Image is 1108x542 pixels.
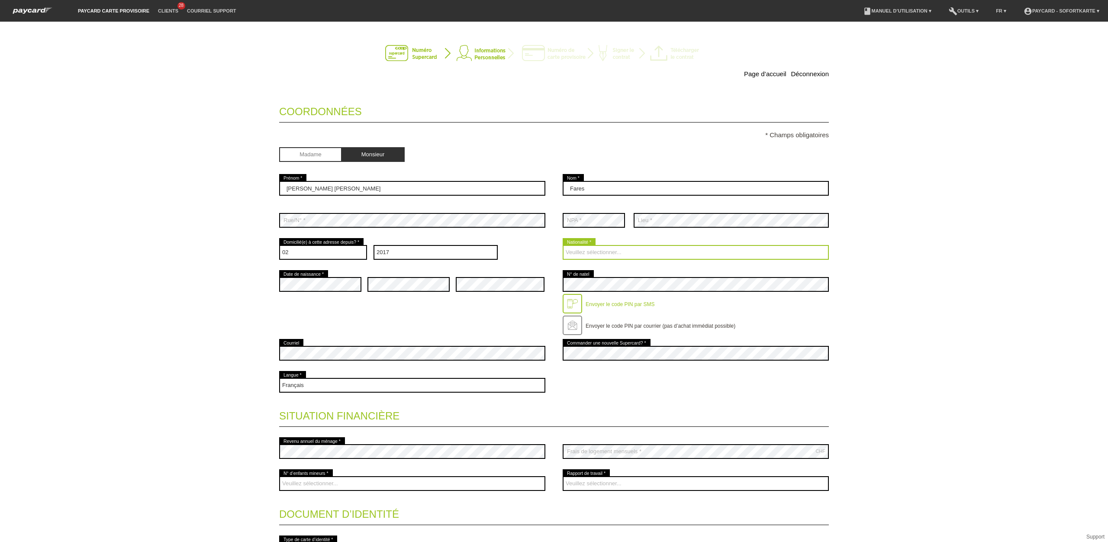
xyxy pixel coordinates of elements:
i: build [949,7,957,16]
legend: Situation financière [279,401,829,427]
label: Envoyer le code PIN par courrier (pas d’achat immédiat possible) [586,323,735,329]
a: Page d’accueil [744,70,786,77]
legend: Coordonnées [279,97,829,123]
a: account_circlepaycard - Sofortkarte ▾ [1019,8,1104,13]
a: Clients [154,8,183,13]
i: account_circle [1024,7,1032,16]
img: instantcard-v3-fr-2.png [385,45,723,62]
div: CHF [815,448,825,454]
i: book [863,7,872,16]
a: bookManuel d’utilisation ▾ [859,8,936,13]
a: Courriel Support [183,8,240,13]
span: 28 [177,2,185,10]
p: * Champs obligatoires [279,131,829,139]
a: buildOutils ▾ [944,8,983,13]
a: paycard Sofortkarte [9,10,56,16]
a: paycard carte provisoire [74,8,154,13]
a: FR ▾ [992,8,1011,13]
a: Déconnexion [791,70,829,77]
label: Envoyer le code PIN par SMS [586,301,654,307]
legend: Document d’identité [279,500,829,525]
a: Support [1086,534,1105,540]
img: paycard Sofortkarte [9,6,56,15]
